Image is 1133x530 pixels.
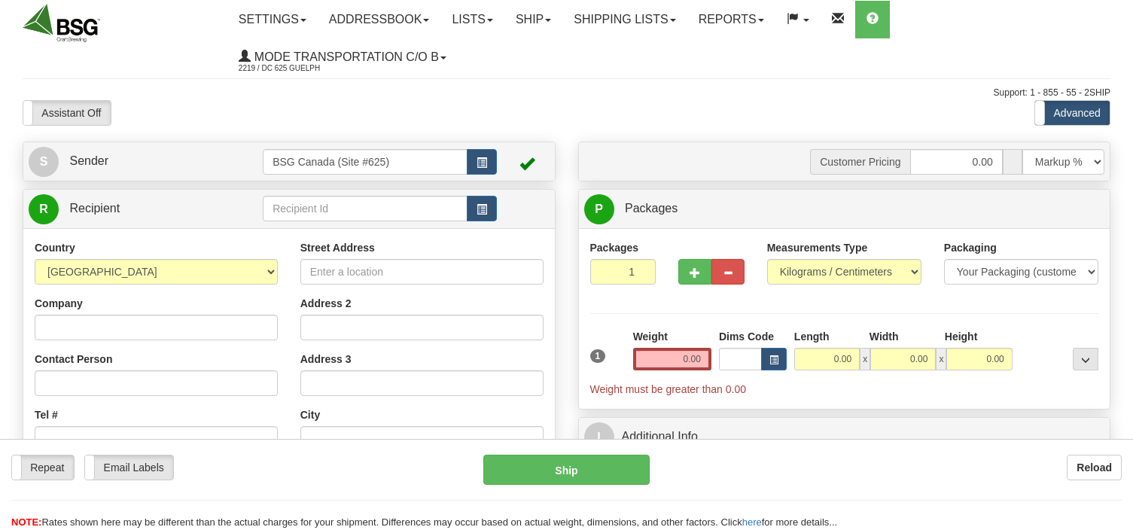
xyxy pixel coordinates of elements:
[794,329,830,344] label: Length
[23,4,100,42] img: logo2219.jpg
[227,38,458,76] a: Mode Transportation c/o B 2219 / DC 625 Guelph
[590,383,747,395] span: Weight must be greater than 0.00
[584,422,1105,452] a: IAdditional Info
[584,194,614,224] span: P
[1073,348,1098,370] div: ...
[870,329,899,344] label: Width
[239,61,352,76] span: 2219 / DC 625 Guelph
[1098,188,1131,342] iframe: chat widget
[944,240,997,255] label: Packaging
[300,407,320,422] label: City
[12,455,74,480] label: Repeat
[35,240,75,255] label: Country
[719,329,774,344] label: Dims Code
[810,149,909,175] span: Customer Pricing
[504,1,562,38] a: Ship
[1035,101,1110,125] label: Advanced
[29,147,59,177] span: S
[687,1,775,38] a: Reports
[1077,461,1112,474] b: Reload
[936,348,946,370] span: x
[85,455,173,480] label: Email Labels
[35,407,58,422] label: Tel #
[23,87,1110,99] div: Support: 1 - 855 - 55 - 2SHIP
[29,194,59,224] span: R
[227,1,318,38] a: Settings
[767,240,868,255] label: Measurements Type
[300,240,375,255] label: Street Address
[29,193,237,224] a: R Recipient
[35,352,112,367] label: Contact Person
[584,193,1105,224] a: P Packages
[860,348,870,370] span: x
[483,455,650,485] button: Ship
[69,154,108,167] span: Sender
[633,329,668,344] label: Weight
[584,422,614,452] span: I
[251,50,439,63] span: Mode Transportation c/o B
[318,1,441,38] a: Addressbook
[35,296,83,311] label: Company
[562,1,687,38] a: Shipping lists
[300,296,352,311] label: Address 2
[742,516,762,528] a: here
[590,349,606,363] span: 1
[590,240,639,255] label: Packages
[11,516,41,528] span: NOTE:
[23,101,111,125] label: Assistant Off
[440,1,504,38] a: Lists
[300,259,544,285] input: Enter a location
[263,196,468,221] input: Recipient Id
[625,202,678,215] span: Packages
[300,352,352,367] label: Address 3
[1067,455,1122,480] button: Reload
[69,202,120,215] span: Recipient
[263,149,468,175] input: Sender Id
[945,329,978,344] label: Height
[29,146,263,177] a: S Sender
